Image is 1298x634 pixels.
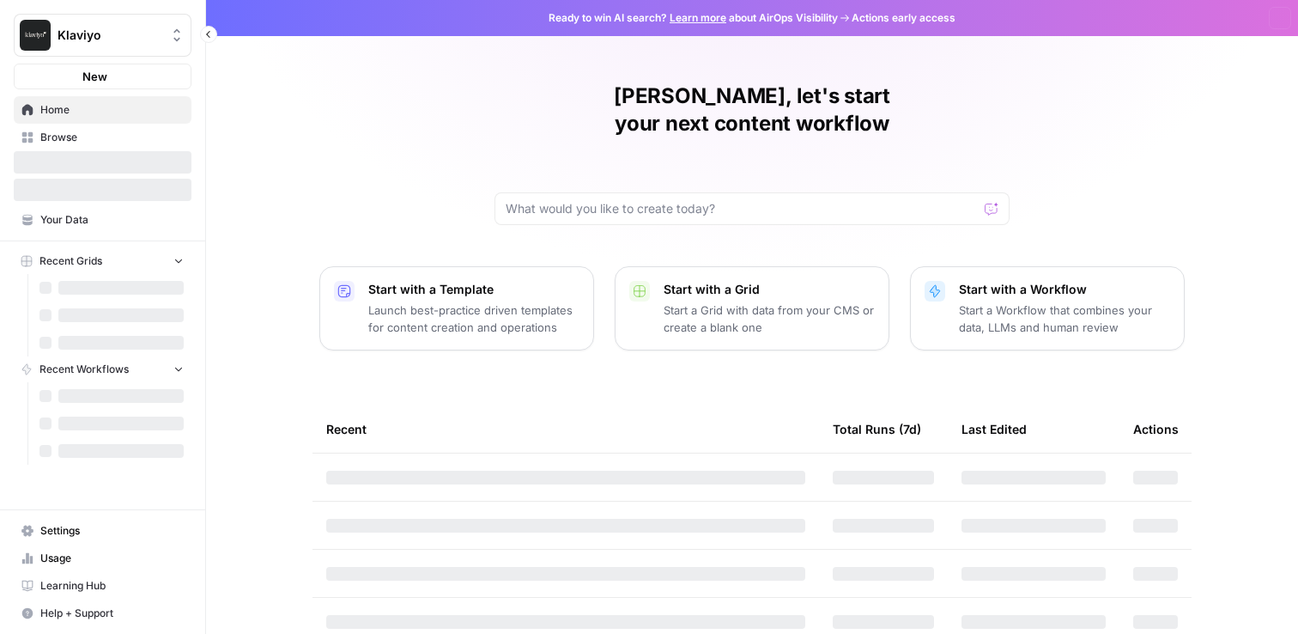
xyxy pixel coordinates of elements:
a: Learn more [670,11,726,24]
span: Klaviyo [58,27,161,44]
span: Recent Workflows [39,362,129,377]
div: Actions [1133,405,1179,453]
button: Start with a WorkflowStart a Workflow that combines your data, LLMs and human review [910,266,1185,351]
h1: [PERSON_NAME], let's start your next content workflow [494,82,1010,137]
span: New [82,68,107,85]
button: Recent Workflows [14,357,191,382]
div: Recent [326,405,805,453]
button: Start with a GridStart a Grid with data from your CMS or create a blank one [615,266,889,351]
a: Learning Hub [14,572,191,600]
span: Help + Support [40,606,184,621]
input: What would you like to create today? [506,200,978,217]
button: Help + Support [14,600,191,627]
div: Last Edited [961,405,1027,453]
button: Recent Grids [14,248,191,274]
a: Usage [14,545,191,572]
p: Launch best-practice driven templates for content creation and operations [368,302,579,336]
span: Actions early access [852,10,955,26]
p: Start with a Grid [664,281,875,298]
img: Klaviyo Logo [20,20,51,51]
span: Home [40,102,184,118]
p: Start with a Workflow [959,281,1170,298]
a: Settings [14,517,191,545]
a: Browse [14,124,191,151]
p: Start with a Template [368,281,579,298]
button: Start with a TemplateLaunch best-practice driven templates for content creation and operations [319,266,594,351]
button: Workspace: Klaviyo [14,14,191,57]
p: Start a Workflow that combines your data, LLMs and human review [959,302,1170,336]
span: Settings [40,523,184,539]
span: Recent Grids [39,253,102,269]
span: Learning Hub [40,578,184,594]
span: Ready to win AI search? about AirOps Visibility [549,10,838,26]
span: Usage [40,551,184,566]
button: New [14,64,191,89]
a: Your Data [14,206,191,234]
span: Your Data [40,212,184,228]
p: Start a Grid with data from your CMS or create a blank one [664,302,875,336]
div: Total Runs (7d) [833,405,921,453]
a: Home [14,96,191,124]
span: Browse [40,130,184,145]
